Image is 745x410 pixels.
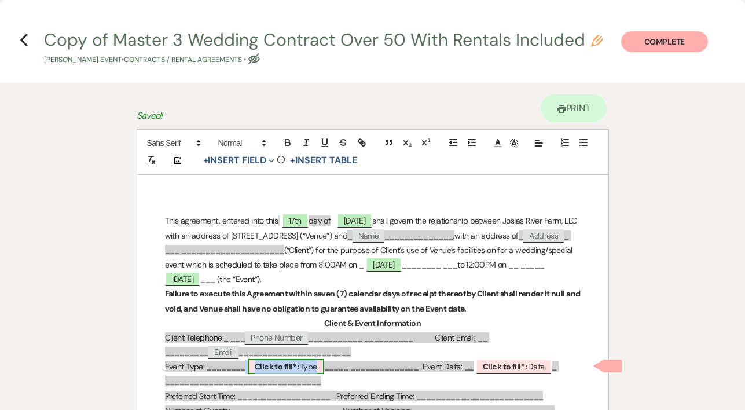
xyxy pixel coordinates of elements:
[621,31,708,52] button: Complete
[165,214,581,287] p: This agreement, entered into this shall govern the relationship between Josias River Farm, LLC wi...
[165,391,544,401] span: Preferred Start Time: ___________________ Preferred Ending Time: __________________________
[255,361,300,372] b: Click to fill* :
[490,136,506,150] span: Text Color
[519,230,523,241] span: _
[476,359,552,374] span: Date
[165,361,246,372] span: Event Type: ________
[165,288,582,313] strong: Failure to execute this Agreement within seven (7) calendar days of receipt thereof by Client sha...
[199,153,279,167] button: Insert Field
[165,230,571,255] span: _ ___ _____________________
[483,361,528,372] b: Click to fill* :
[282,213,309,228] span: 17th
[366,257,402,272] span: [DATE]
[353,229,385,243] span: Name
[324,361,474,372] span: _____ ______________ Event Date: __
[213,136,270,150] span: Header Formats
[238,347,351,357] span: _______________________
[309,215,331,226] span: day of
[523,229,564,243] span: Address
[290,156,295,165] span: +
[347,230,352,241] span: _
[165,332,490,357] span: ___________ __________ Client Email: __ _________
[248,359,324,374] span: Type
[44,31,603,65] button: Copy of Master 3 Wedding Contract Over 50 With Rentals Included[PERSON_NAME] Event•Contracts / Re...
[137,108,163,123] p: Saved!
[531,136,547,150] span: Alignment
[208,346,238,359] span: Email
[337,213,373,228] span: [DATE]
[384,230,454,241] span: ______________,
[165,272,201,286] span: [DATE]
[44,54,603,65] p: [PERSON_NAME] Event • Contracts / Rental Agreements •
[245,331,308,345] span: Phone Number
[165,332,245,343] span: Client Telephone:_ ___
[541,94,607,122] a: Print
[203,156,208,165] span: +
[506,136,522,150] span: Text Background Color
[324,318,421,328] strong: Client & Event Information
[286,153,361,167] button: +Insert Table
